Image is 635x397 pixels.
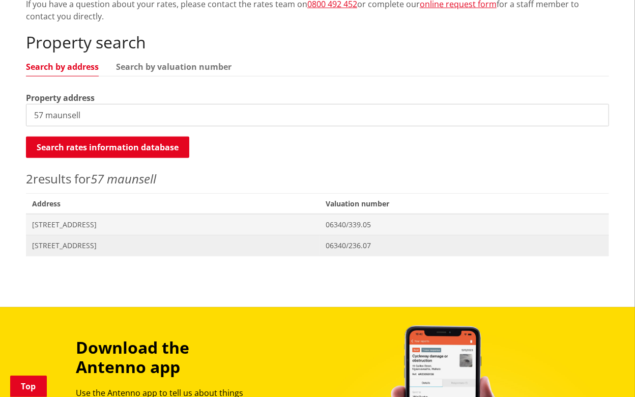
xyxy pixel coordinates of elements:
h3: Download the Antenno app [76,338,260,377]
span: 06340/339.05 [326,220,603,230]
span: 06340/236.07 [326,241,603,251]
label: Property address [26,92,95,104]
a: [STREET_ADDRESS] 06340/339.05 [26,214,609,235]
input: e.g. Duke Street NGARUAWAHIA [26,104,609,126]
h2: Property search [26,33,609,52]
a: Search by address [26,63,99,71]
a: [STREET_ADDRESS] 06340/236.07 [26,235,609,256]
button: Search rates information database [26,137,189,158]
span: [STREET_ADDRESS] [32,241,313,251]
a: Top [10,376,47,397]
p: results for [26,170,609,188]
span: Valuation number [320,193,609,214]
iframe: Messenger Launcher [588,354,625,391]
a: Search by valuation number [116,63,232,71]
span: Address [26,193,320,214]
em: 57 maunsell [91,170,156,187]
span: [STREET_ADDRESS] [32,220,313,230]
span: 2 [26,170,33,187]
